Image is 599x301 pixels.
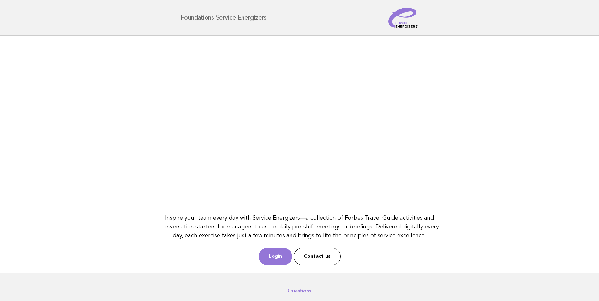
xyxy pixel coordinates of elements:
img: Service Energizers [388,8,419,28]
h1: Foundations Service Energizers [181,15,267,21]
a: Questions [288,288,311,294]
p: Inspire your team every day with Service Energizers—a collection of Forbes Travel Guide activitie... [157,214,442,240]
iframe: YouTube video player [157,43,442,203]
a: Login [259,248,292,265]
a: Contact us [294,248,341,265]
